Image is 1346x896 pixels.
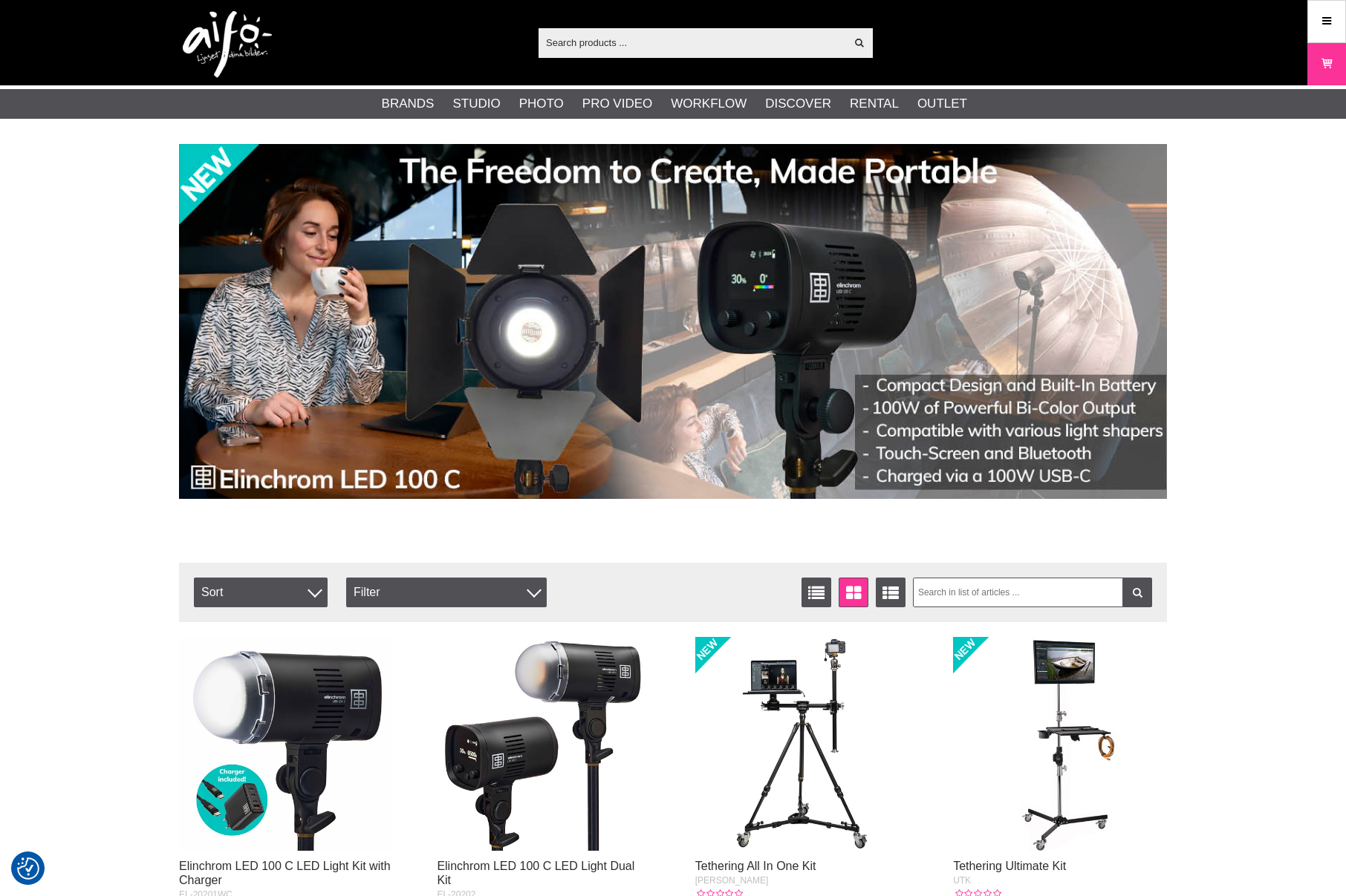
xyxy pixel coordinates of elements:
a: Elinchrom LED 100 C LED Light Dual Kit [437,860,634,886]
a: Filter [1122,578,1152,607]
input: Search in list of articles ... [913,578,1153,607]
a: Tethering Ultimate Kit [953,860,1066,872]
span: [PERSON_NAME] [695,875,769,886]
img: logo.png [183,11,272,78]
a: Extended list [876,578,906,607]
span: UTK [953,875,971,886]
a: Studio [452,94,500,114]
a: Tethering All In One Kit [695,860,816,872]
img: Revisit consent button [17,857,39,880]
input: Search products ... [539,31,845,53]
span: Sort [194,578,328,607]
img: Tethering Ultimate Kit [953,637,1167,851]
a: Brands [382,94,435,114]
a: Workflow [671,94,747,114]
a: Rental [850,94,899,114]
img: Elinchrom LED 100 C LED Light Kit with Charger [179,637,393,851]
a: List [802,578,831,607]
img: Ad:002 banner-elin-led100c11390x.jpg [179,144,1167,499]
a: Pro Video [582,94,652,114]
a: Photo [519,94,564,114]
img: Elinchrom LED 100 C LED Light Dual Kit [437,637,651,851]
a: Window [839,578,868,607]
div: Filter [346,578,547,607]
button: Consent Preferences [17,855,39,882]
a: Outlet [917,94,967,114]
a: Elinchrom LED 100 C LED Light Kit with Charger [179,860,391,886]
img: Tethering All In One Kit [695,637,909,851]
a: Discover [765,94,831,114]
